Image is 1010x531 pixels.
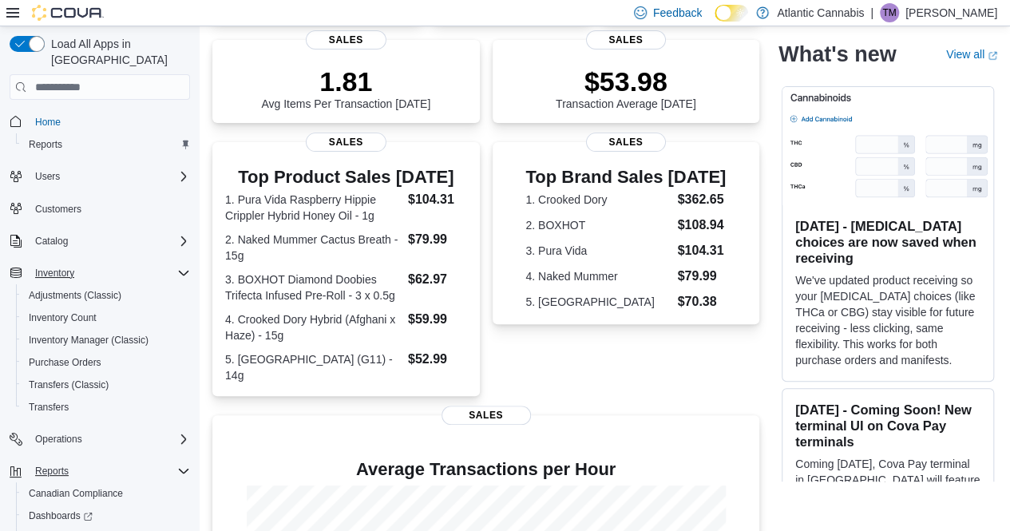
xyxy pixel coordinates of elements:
[22,135,69,154] a: Reports
[225,192,402,224] dt: 1. Pura Vida Raspberry Hippie Crippler Hybrid Honey Oil - 1g
[525,243,671,259] dt: 3. Pura Vida
[525,168,726,187] h3: Top Brand Sales [DATE]
[677,241,726,260] dd: $104.31
[29,430,89,449] button: Operations
[22,331,155,350] a: Inventory Manager (Classic)
[29,334,149,347] span: Inventory Manager (Classic)
[35,170,60,183] span: Users
[408,190,467,209] dd: $104.31
[988,50,997,60] svg: External link
[677,267,726,286] dd: $79.99
[29,232,190,251] span: Catalog
[795,217,980,265] h3: [DATE] - [MEDICAL_DATA] choices are now saved when receiving
[29,199,190,219] span: Customers
[29,430,190,449] span: Operations
[795,271,980,367] p: We've updated product receiving so your [MEDICAL_DATA] choices (like THCa or CBG) stay visible fo...
[45,36,190,68] span: Load All Apps in [GEOGRAPHIC_DATA]
[306,30,386,50] span: Sales
[408,270,467,289] dd: $62.97
[653,5,702,21] span: Feedback
[408,230,467,249] dd: $79.99
[677,292,726,311] dd: $70.38
[29,378,109,391] span: Transfers (Classic)
[16,396,196,418] button: Transfers
[3,460,196,482] button: Reports
[225,232,402,264] dt: 2. Naked Mummer Cactus Breath - 15g
[29,487,123,500] span: Canadian Compliance
[306,133,386,152] span: Sales
[870,3,873,22] p: |
[442,406,531,425] span: Sales
[22,484,129,503] a: Canadian Compliance
[261,65,430,97] p: 1.81
[525,217,671,233] dt: 2. BOXHOT
[35,433,82,446] span: Operations
[29,462,190,481] span: Reports
[29,111,190,131] span: Home
[22,308,103,327] a: Inventory Count
[777,3,864,22] p: Atlantic Cannabis
[22,506,99,525] a: Dashboards
[29,264,190,283] span: Inventory
[3,165,196,188] button: Users
[16,505,196,527] a: Dashboards
[22,375,115,394] a: Transfers (Classic)
[677,190,726,209] dd: $362.65
[22,398,190,417] span: Transfers
[556,65,696,97] p: $53.98
[16,329,196,351] button: Inventory Manager (Classic)
[261,65,430,110] div: Avg Items Per Transaction [DATE]
[16,374,196,396] button: Transfers (Classic)
[880,3,899,22] div: Tom Martinson
[225,311,402,343] dt: 4. Crooked Dory Hybrid (Afghani x Haze) - 15g
[29,509,93,522] span: Dashboards
[225,351,402,383] dt: 5. [GEOGRAPHIC_DATA] (G11) - 14g
[715,5,748,22] input: Dark Mode
[3,262,196,284] button: Inventory
[905,3,997,22] p: [PERSON_NAME]
[29,138,62,151] span: Reports
[22,484,190,503] span: Canadian Compliance
[408,350,467,369] dd: $52.99
[586,30,666,50] span: Sales
[3,197,196,220] button: Customers
[3,230,196,252] button: Catalog
[29,264,81,283] button: Inventory
[29,113,67,132] a: Home
[35,267,74,279] span: Inventory
[29,200,88,219] a: Customers
[16,284,196,307] button: Adjustments (Classic)
[3,428,196,450] button: Operations
[29,356,101,369] span: Purchase Orders
[225,271,402,303] dt: 3. BOXHOT Diamond Doobies Trifecta Infused Pre-Roll - 3 x 0.5g
[32,5,104,21] img: Cova
[22,331,190,350] span: Inventory Manager (Classic)
[22,353,190,372] span: Purchase Orders
[22,135,190,154] span: Reports
[225,460,747,479] h4: Average Transactions per Hour
[29,232,74,251] button: Catalog
[525,294,671,310] dt: 5. [GEOGRAPHIC_DATA]
[225,168,467,187] h3: Top Product Sales [DATE]
[586,133,666,152] span: Sales
[22,506,190,525] span: Dashboards
[677,216,726,235] dd: $108.94
[3,109,196,133] button: Home
[946,48,997,61] a: View allExternal link
[22,286,128,305] a: Adjustments (Classic)
[22,353,108,372] a: Purchase Orders
[29,167,190,186] span: Users
[29,289,121,302] span: Adjustments (Classic)
[22,286,190,305] span: Adjustments (Classic)
[795,401,980,449] h3: [DATE] - Coming Soon! New terminal UI on Cova Pay terminals
[408,310,467,329] dd: $59.99
[525,192,671,208] dt: 1. Crooked Dory
[35,116,61,129] span: Home
[22,308,190,327] span: Inventory Count
[556,65,696,110] div: Transaction Average [DATE]
[29,167,66,186] button: Users
[29,401,69,414] span: Transfers
[882,3,896,22] span: TM
[35,203,81,216] span: Customers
